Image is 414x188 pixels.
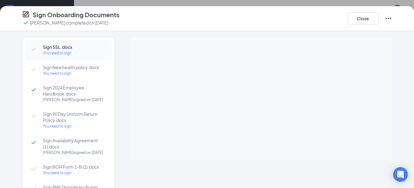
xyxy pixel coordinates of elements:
[30,20,108,26] p: [PERSON_NAME] completed on [DATE]
[43,123,106,129] div: You need to sign
[43,111,106,123] span: Sign 90 Day Uniform Return Policy.docx
[43,70,106,76] div: You need to sign
[43,97,106,103] div: [PERSON_NAME] signed on [DATE]
[30,165,37,173] svg: Checkmark
[30,86,37,93] svg: Checkmark
[385,15,392,22] svg: Ellipses
[348,12,379,25] button: Close
[43,137,106,150] span: Sign Availability Agreement (1).docx
[43,44,106,50] span: Sign SSL.docx
[30,66,37,73] svg: Checkmark
[22,10,30,18] svg: CompanyDocumentIcon
[393,167,408,182] div: Open Intercom Messenger
[30,112,37,120] svg: Checkmark
[43,170,106,176] div: You need to sign
[43,50,106,56] div: You need to sign
[30,139,37,146] svg: Checkmark
[43,164,106,170] span: Sign BOH Form 1-B (1).docx
[22,19,30,26] svg: Checkmark
[30,45,37,53] svg: Checkmark
[43,84,106,97] span: Sign 2024 Employee Handbook.docx
[33,10,119,19] h4: Sign Onboarding Documents
[43,64,106,70] span: Sign New health policy.docx
[43,150,106,156] div: [PERSON_NAME] signed on [DATE]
